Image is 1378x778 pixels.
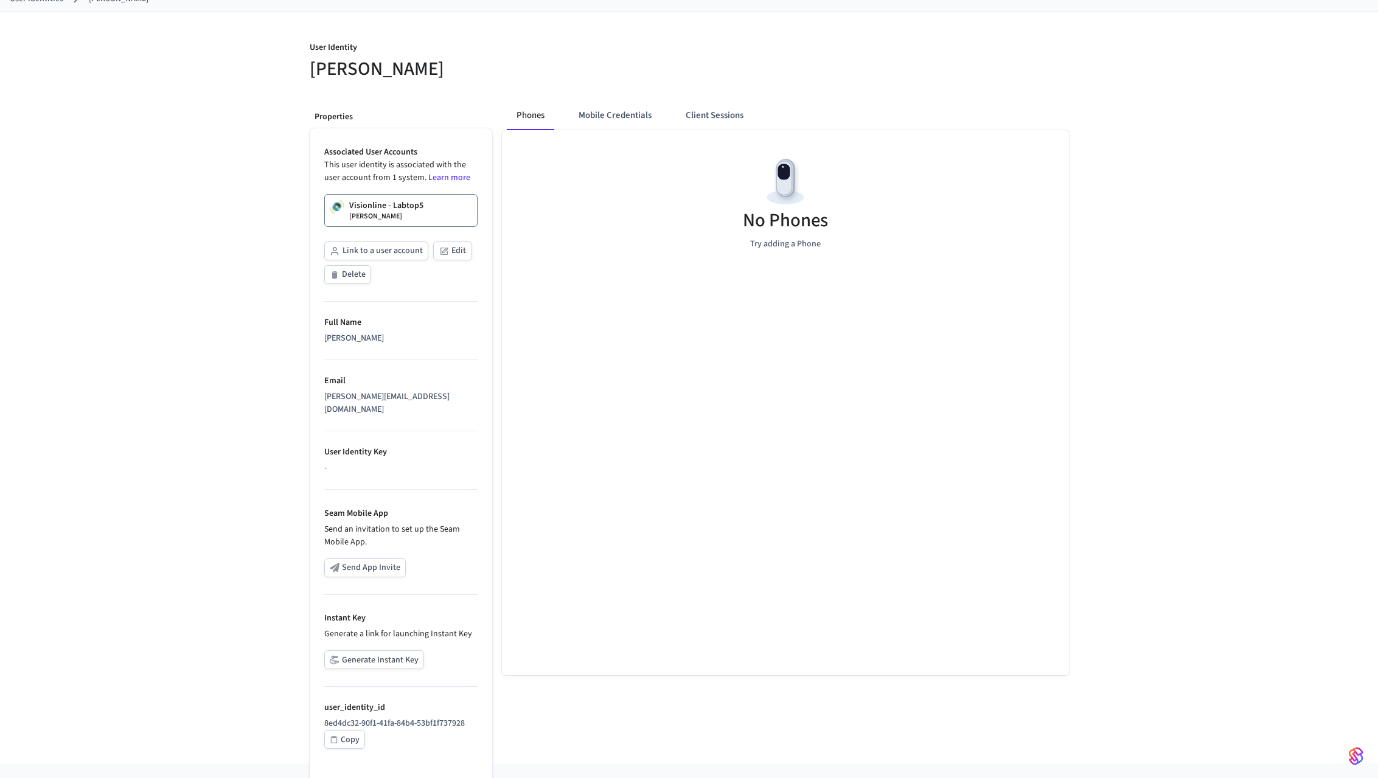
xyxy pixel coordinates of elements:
[324,523,478,549] p: Send an invitation to set up the Seam Mobile App.
[507,101,554,130] button: Phones
[569,101,661,130] button: Mobile Credentials
[324,375,478,387] p: Email
[324,717,478,730] p: 8ed4dc32-90f1-41fa-84b4-53bf1f737928
[324,701,478,714] p: user_identity_id
[324,446,478,459] p: User Identity Key
[324,462,478,474] div: -
[341,732,360,748] div: Copy
[743,208,828,233] h5: No Phones
[324,241,428,260] button: Link to a user account
[324,558,406,577] button: Send App Invite
[324,730,365,749] button: Copy
[324,316,478,329] p: Full Name
[324,612,478,625] p: Instant Key
[324,332,478,345] div: [PERSON_NAME]
[330,200,344,214] img: Visionline Logo
[433,241,472,260] button: Edit
[324,146,478,159] p: Associated User Accounts
[324,650,424,669] button: Generate Instant Key
[310,57,682,82] h5: [PERSON_NAME]
[758,155,813,209] img: Devices Empty State
[324,159,478,184] p: This user identity is associated with the user account from 1 system.
[310,41,682,57] p: User Identity
[324,391,478,416] div: [PERSON_NAME][EMAIL_ADDRESS][DOMAIN_NAME]
[315,111,487,123] p: Properties
[1349,746,1363,766] img: SeamLogoGradient.69752ec5.svg
[676,101,753,130] button: Client Sessions
[750,238,821,251] p: Try adding a Phone
[349,200,423,212] p: Visionline - Labtop5
[324,194,478,227] a: Visionline - Labtop5[PERSON_NAME]
[324,265,371,284] button: Delete
[324,507,388,520] p: Seam Mobile App
[324,628,478,641] p: Generate a link for launching Instant Key
[428,172,470,184] a: Learn more
[349,212,402,221] p: [PERSON_NAME]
